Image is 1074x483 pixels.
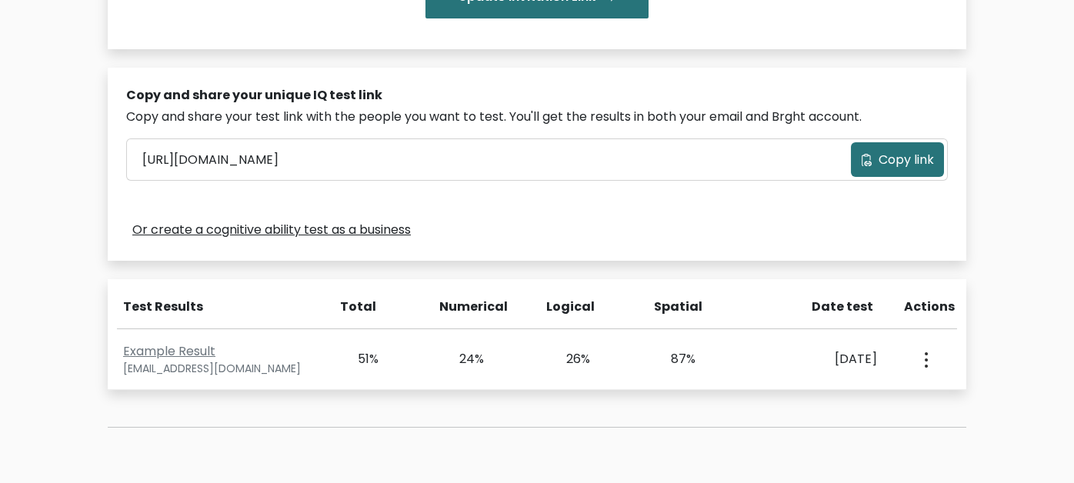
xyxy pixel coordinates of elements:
[546,298,591,316] div: Logical
[441,350,485,368] div: 24%
[758,350,877,368] div: [DATE]
[126,108,948,126] div: Copy and share your test link with the people you want to test. You'll get the results in both yo...
[904,298,957,316] div: Actions
[123,298,313,316] div: Test Results
[123,361,316,377] div: [EMAIL_ADDRESS][DOMAIN_NAME]
[335,350,379,368] div: 51%
[123,342,215,360] a: Example Result
[132,221,411,239] a: Or create a cognitive ability test as a business
[652,350,696,368] div: 87%
[879,151,934,169] span: Copy link
[439,298,484,316] div: Numerical
[332,298,376,316] div: Total
[851,142,944,177] button: Copy link
[761,298,886,316] div: Date test
[546,350,590,368] div: 26%
[654,298,699,316] div: Spatial
[126,86,948,105] div: Copy and share your unique IQ test link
